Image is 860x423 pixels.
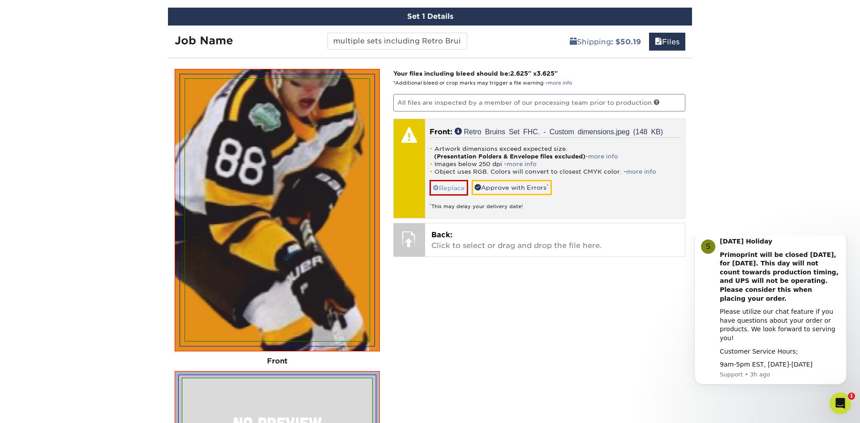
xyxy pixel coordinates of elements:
a: Shipping: $50.19 [564,33,647,51]
b: : $50.19 [611,38,641,46]
p: All files are inspected by a member of our processing team prior to production. [393,94,686,111]
a: Replace [430,180,468,196]
a: more info [548,80,572,86]
p: Click to select or drag and drop the file here. [431,230,679,251]
span: Front: [430,128,452,136]
small: *Additional bleed or crop marks may trigger a file warning – [393,80,572,86]
span: 1 [848,393,855,400]
div: Set 1 Details [168,8,692,26]
iframe: Intercom notifications message [681,235,860,399]
a: Approve with Errors* [472,180,552,195]
div: Profile image for Support [20,4,34,18]
span: 3.625 [537,70,555,77]
p: Message from Support, sent 3h ago [39,135,159,143]
input: Enter a job name [327,33,467,50]
a: more info [626,168,656,175]
li: Artwork dimensions exceed expected size. - [430,145,681,160]
div: Customer Service Hours; [39,112,159,121]
iframe: Google Customer Reviews [2,396,76,420]
span: files [655,38,662,46]
div: 9am-5pm EST, [DATE]-[DATE] [39,125,159,134]
strong: Job Name [175,34,233,47]
div: Please utilize our chat feature if you have questions about your order or products. We look forwa... [39,72,159,107]
span: Back: [431,231,452,239]
b: [DATE] Holiday [39,2,91,9]
div: Front [175,351,380,371]
li: Images below 250 dpi - [430,160,681,168]
span: shipping [570,38,577,46]
strong: (Presentation Folders & Envelope files excluded) [434,153,585,160]
li: Object uses RGB. Colors will convert to closest CMYK color. - [430,168,681,175]
a: Files [649,33,685,51]
div: Message content [39,2,159,134]
div: This may delay your delivery date! [430,196,681,210]
strong: Your files including bleed should be: " x " [393,70,558,77]
b: Primoprint will be closed [DATE], for [DATE]. This day will not count towards production timing, ... [39,16,158,67]
span: 2.625 [510,70,528,77]
a: Retro Bruins Set FHC. - Custom dimensions.jpeg (148 KB) [455,128,663,135]
iframe: Intercom live chat [830,393,851,414]
a: more info [507,161,537,167]
a: more info [588,153,618,160]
